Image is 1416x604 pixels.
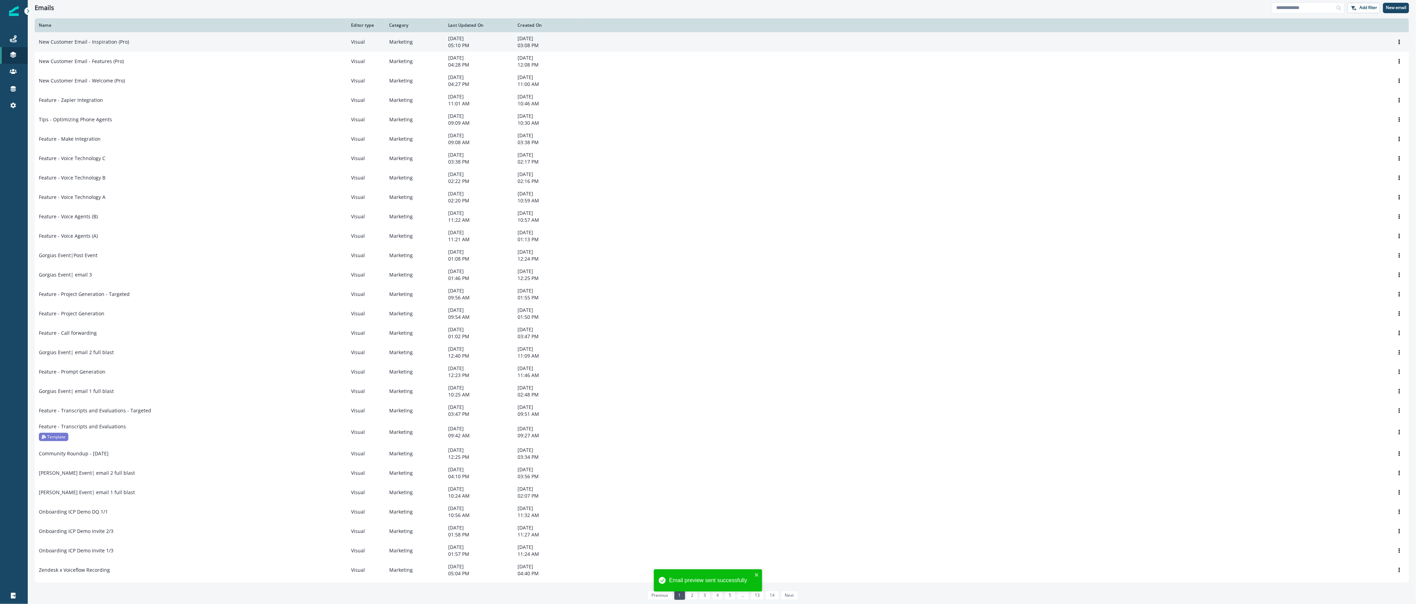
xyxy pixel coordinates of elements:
[1394,95,1405,105] button: Options
[518,544,579,551] p: [DATE]
[518,425,579,432] p: [DATE]
[518,531,579,538] p: 11:27 AM
[518,236,579,243] p: 01:13 PM
[35,265,1409,285] a: Gorgias Event| email 3VisualMarketing[DATE]01:46 PM[DATE]12:25 PMOptions
[385,580,444,599] td: Marketing
[1394,367,1405,377] button: Options
[385,265,444,285] td: Marketing
[518,432,579,439] p: 09:27 AM
[39,407,151,414] p: Feature - Transcripts and Evaluations - Targeted
[347,149,385,168] td: Visual
[347,323,385,343] td: Visual
[518,345,579,352] p: [DATE]
[347,401,385,420] td: Visual
[35,110,1409,129] a: Tips - Optimizing Phone AgentsVisualMarketing[DATE]09:09 AM[DATE]10:30 AMOptions
[518,248,579,255] p: [DATE]
[781,591,798,600] a: Next page
[448,384,509,391] p: [DATE]
[448,255,509,262] p: 01:08 PM
[39,271,92,278] p: Gorgias Event| email 3
[448,404,509,411] p: [DATE]
[39,567,110,574] p: Zendesk x Voiceflow Recording
[518,404,579,411] p: [DATE]
[35,285,1409,304] a: Feature - Project Generation - TargetedVisualMarketing[DATE]09:56 AM[DATE]01:55 PMOptions
[448,236,509,243] p: 11:21 AM
[35,207,1409,226] a: Feature - Voice Agents (B)VisualMarketing[DATE]11:22 AM[DATE]10:57 AMOptions
[518,178,579,185] p: 02:16 PM
[35,168,1409,187] a: Feature - Voice Technology BVisualMarketing[DATE]02:22 PM[DATE]02:16 PMOptions
[1394,231,1405,241] button: Options
[448,372,509,379] p: 12:23 PM
[518,411,579,418] p: 09:51 AM
[35,32,1409,52] a: New Customer Email - Inspiration (Pro)VisualMarketing[DATE]05:10 PM[DATE]03:08 PMOptions
[385,52,444,71] td: Marketing
[1394,448,1405,459] button: Options
[39,135,101,142] p: Feature - Make Integration
[646,591,798,600] ul: Pagination
[1394,250,1405,261] button: Options
[448,113,509,120] p: [DATE]
[39,174,105,181] p: Feature - Voice Technology B
[448,425,509,432] p: [DATE]
[347,362,385,382] td: Visual
[448,314,509,321] p: 09:54 AM
[385,382,444,401] td: Marketing
[518,171,579,178] p: [DATE]
[385,110,444,129] td: Marketing
[518,139,579,146] p: 03:38 PM
[39,23,343,28] div: Name
[448,391,509,398] p: 10:25 AM
[347,168,385,187] td: Visual
[347,541,385,560] td: Visual
[39,97,103,104] p: Feature - Zapier Integration
[448,492,509,499] p: 10:24 AM
[518,333,579,340] p: 03:47 PM
[448,432,509,439] p: 09:42 AM
[39,38,129,45] p: New Customer Email - Inspiration (Pro)
[35,71,1409,90] a: New Customer Email - Welcome (Pro)VisualMarketing[DATE]04:27 PM[DATE]11:00 AMOptions
[385,401,444,420] td: Marketing
[448,268,509,275] p: [DATE]
[518,190,579,197] p: [DATE]
[518,229,579,236] p: [DATE]
[518,551,579,558] p: 11:24 AM
[1394,328,1405,338] button: Options
[347,246,385,265] td: Visual
[39,508,108,515] p: Onboarding ICP Demo DQ 1/1
[518,132,579,139] p: [DATE]
[39,233,98,239] p: Feature - Voice Agents (A)
[448,505,509,512] p: [DATE]
[347,71,385,90] td: Visual
[448,210,509,217] p: [DATE]
[518,275,579,282] p: 12:25 PM
[448,345,509,352] p: [DATE]
[347,207,385,226] td: Visual
[347,483,385,502] td: Visual
[766,591,779,600] a: Page 14
[518,485,579,492] p: [DATE]
[448,132,509,139] p: [DATE]
[518,314,579,321] p: 01:50 PM
[448,197,509,204] p: 02:20 PM
[385,32,444,52] td: Marketing
[518,524,579,531] p: [DATE]
[35,4,54,12] h1: Emails
[1394,134,1405,144] button: Options
[1394,487,1405,498] button: Options
[47,434,66,440] p: Template
[39,155,105,162] p: Feature - Voice Technology C
[385,444,444,463] td: Marketing
[669,576,752,585] div: Email preview sent successfully
[448,100,509,107] p: 11:01 AM
[1394,153,1405,164] button: Options
[39,291,130,298] p: Feature - Project Generation - Targeted
[351,23,381,28] div: Editor type
[347,382,385,401] td: Visual
[35,187,1409,207] a: Feature - Voice Technology AVisualMarketing[DATE]02:20 PM[DATE]10:59 AMOptions
[35,52,1409,71] a: New Customer Email - Features (Pro)VisualMarketing[DATE]04:28 PM[DATE]12:08 PMOptions
[448,524,509,531] p: [DATE]
[35,343,1409,362] a: Gorgias Event| email 2 full blastVisualMarketing[DATE]12:40 PM[DATE]11:09 AMOptions
[448,54,509,61] p: [DATE]
[448,570,509,577] p: 05:04 PM
[448,93,509,100] p: [DATE]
